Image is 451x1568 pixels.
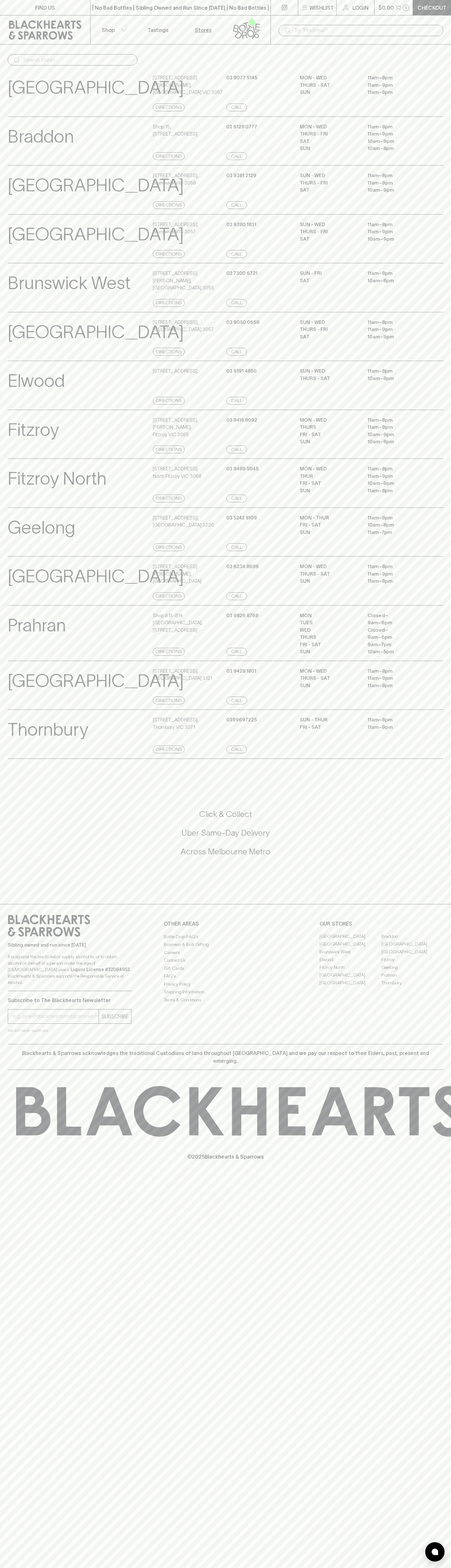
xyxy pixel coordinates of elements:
p: 11am – 8pm [368,563,426,570]
p: 9am – 6pm [368,619,426,627]
p: 03 9428 1801 [226,668,256,675]
p: 11am – 8pm [368,578,426,585]
p: 11am – 8pm [368,367,426,375]
p: [GEOGRAPHIC_DATA] [8,74,184,101]
p: 0399697225 [226,716,257,724]
a: Call [226,299,247,307]
p: 9am – 6pm [368,634,426,641]
a: Directions [153,746,185,753]
p: 11am – 9pm [368,675,426,682]
p: 03 7300 6721 [226,270,258,277]
a: [GEOGRAPHIC_DATA] [319,940,381,948]
p: Shop 15 , [STREET_ADDRESS] [153,123,197,138]
p: Shop 813-814 [GEOGRAPHIC_DATA] , [STREET_ADDRESS] [153,612,225,634]
div: Call to action block [8,783,443,891]
p: 03 5242 8109 [226,514,257,522]
p: 9am – 7pm [368,641,426,648]
p: Shop [102,26,115,34]
p: THURS - SAT [300,570,358,578]
p: [STREET_ADDRESS] , Brunswick VIC 3057 [153,221,198,236]
a: Shipping Information [164,988,288,996]
p: 03 9191 4850 [226,367,257,375]
a: Call [226,104,247,111]
p: Blackhearts & Sparrows acknowledges the traditional Custodians of land throughout [GEOGRAPHIC_DAT... [13,1049,438,1065]
p: [STREET_ADDRESS] , [GEOGRAPHIC_DATA] 3121 [153,668,212,682]
p: [GEOGRAPHIC_DATA] [8,319,184,346]
p: [STREET_ADDRESS][PERSON_NAME] , [GEOGRAPHIC_DATA] 3055 [153,270,225,292]
p: 10am – 9pm [368,333,426,341]
p: 11am – 8pm [368,716,426,724]
p: [GEOGRAPHIC_DATA] [8,563,184,590]
a: Braddon [381,933,443,940]
a: Directions [153,104,185,111]
a: Directions [153,697,185,704]
p: Geelong [8,514,75,541]
p: Prahran [8,612,66,639]
p: 10am – 8pm [368,277,426,285]
p: SAT [300,333,358,341]
a: Directions [153,495,185,502]
p: THURS - FRI [300,130,358,138]
input: Search stores [23,55,132,65]
p: 03 9381 2129 [226,172,256,179]
p: 11am – 9pm [368,473,426,480]
p: 0 [405,6,407,9]
a: Stores [181,15,226,44]
p: SAT [300,236,358,243]
a: Call [226,592,247,600]
a: Terms & Conditions [164,996,288,1004]
p: 02 6128 0777 [226,123,257,131]
p: FRI - SAT [300,641,358,648]
p: MON - WED [300,563,358,570]
a: Call [226,746,247,753]
p: SUN [300,529,358,536]
p: SUN [300,145,358,152]
p: THURS - FRI [300,179,358,187]
p: 11am – 9pm [368,228,426,236]
p: SUN - WED [300,319,358,326]
p: SAT [300,186,358,194]
a: [GEOGRAPHIC_DATA] [381,940,443,948]
p: SUN [300,578,358,585]
p: 10am – 9pm [368,480,426,487]
strong: Liquor License #32064953 [71,967,130,972]
a: Call [226,495,247,502]
p: Fitzroy [8,417,59,443]
a: Business & Bulk Gifting [164,941,288,949]
p: OUR STORES [319,920,443,928]
p: SUN [300,438,358,446]
a: [GEOGRAPHIC_DATA] [319,933,381,940]
a: Geelong [381,964,443,971]
p: 11am – 8pm [368,172,426,179]
p: MON [300,612,358,619]
a: Call [226,201,247,209]
p: 11am – 9pm [368,82,426,89]
p: THURS - SAT [300,675,358,682]
a: Directions [153,201,185,209]
a: [GEOGRAPHIC_DATA] [381,948,443,956]
a: Privacy Policy [164,980,288,988]
p: 11am – 8pm [368,487,426,495]
p: 11am – 8pm [368,682,426,689]
p: MON - WED [300,668,358,675]
p: SUN [300,487,358,495]
p: SUN - WED [300,172,358,179]
p: 11am – 8pm [368,417,426,424]
p: 10am – 9pm [368,186,426,194]
p: Fri - Sat [300,724,358,731]
p: THURS - FRI [300,326,358,333]
p: SUN [300,89,358,96]
p: Subscribe to The Blackhearts Newsletter [8,996,132,1004]
p: It is against the law to sell or supply alcohol to, or to obtain alcohol on behalf of a person un... [8,953,132,986]
p: Tastings [148,26,168,34]
p: Stores [195,26,211,34]
p: Thornbury [8,716,88,743]
p: Closed – [368,627,426,634]
p: SUN - WED [300,367,358,375]
p: [STREET_ADDRESS] , Thornbury VIC 3071 [153,716,198,731]
p: 10am – 5pm [368,648,426,656]
p: 11am – 9pm [368,326,426,333]
p: 11am – 8pm [368,89,426,96]
a: Directions [153,648,185,656]
input: Try "Pinot noir" [294,25,438,35]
